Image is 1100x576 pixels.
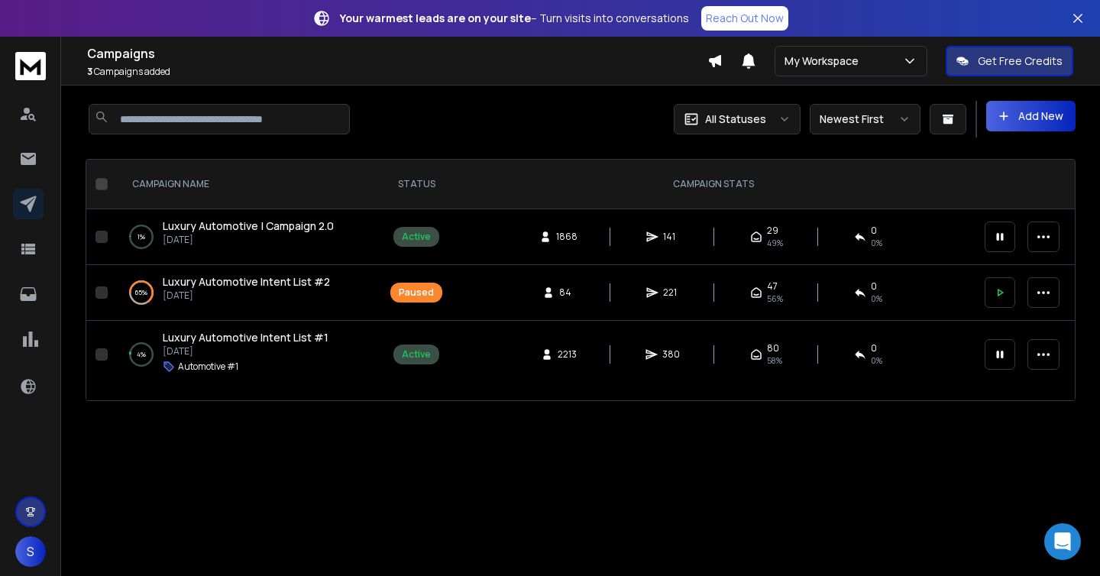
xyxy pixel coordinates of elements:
h1: Campaigns [87,44,707,63]
a: Luxury Automotive Intent List #1 [163,330,328,345]
p: 1 % [137,229,145,244]
span: 29 [767,225,778,237]
p: [DATE] [163,290,330,302]
button: S [15,536,46,567]
td: 1%Luxury Automotive | Campaign 2.0[DATE] [114,209,381,265]
p: 65 % [135,285,147,300]
span: 56 % [767,293,783,305]
span: 84 [559,286,574,299]
span: 0 [871,342,877,354]
a: Luxury Automotive Intent List #2 [163,274,330,290]
button: Get Free Credits [946,46,1073,76]
a: Luxury Automotive | Campaign 2.0 [163,218,334,234]
a: Reach Out Now [701,6,788,31]
th: STATUS [381,160,451,209]
span: 0 % [871,354,882,367]
span: 141 [663,231,678,243]
span: 0 [871,280,877,293]
span: Luxury Automotive | Campaign 2.0 [163,218,334,233]
p: [DATE] [163,345,328,358]
p: Automotive #1 [178,361,238,373]
p: [DATE] [163,234,334,246]
td: 4%Luxury Automotive Intent List #1[DATE]Automotive #1 [114,321,381,389]
span: 3 [87,65,92,78]
span: 0 % [871,237,882,249]
span: 80 [767,342,779,354]
p: Reach Out Now [706,11,784,26]
img: logo [15,52,46,80]
span: 0 % [871,293,882,305]
p: 4 % [137,347,146,362]
span: 47 [767,280,778,293]
th: CAMPAIGN NAME [114,160,381,209]
span: 221 [663,286,678,299]
span: 0 [871,225,877,237]
div: Active [402,348,431,361]
span: Luxury Automotive Intent List #2 [163,274,330,289]
button: Add New [986,101,1076,131]
p: My Workspace [785,53,865,69]
td: 65%Luxury Automotive Intent List #2[DATE] [114,265,381,321]
p: All Statuses [705,112,766,127]
p: – Turn visits into conversations [340,11,689,26]
span: 2213 [558,348,577,361]
button: Newest First [810,104,920,134]
span: 1868 [556,231,577,243]
span: 49 % [767,237,783,249]
div: Active [402,231,431,243]
span: 380 [662,348,680,361]
strong: Your warmest leads are on your site [340,11,531,25]
span: 58 % [767,354,782,367]
th: CAMPAIGN STATS [451,160,975,209]
div: Open Intercom Messenger [1044,523,1081,560]
div: Paused [399,286,434,299]
p: Get Free Credits [978,53,1063,69]
p: Campaigns added [87,66,707,78]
